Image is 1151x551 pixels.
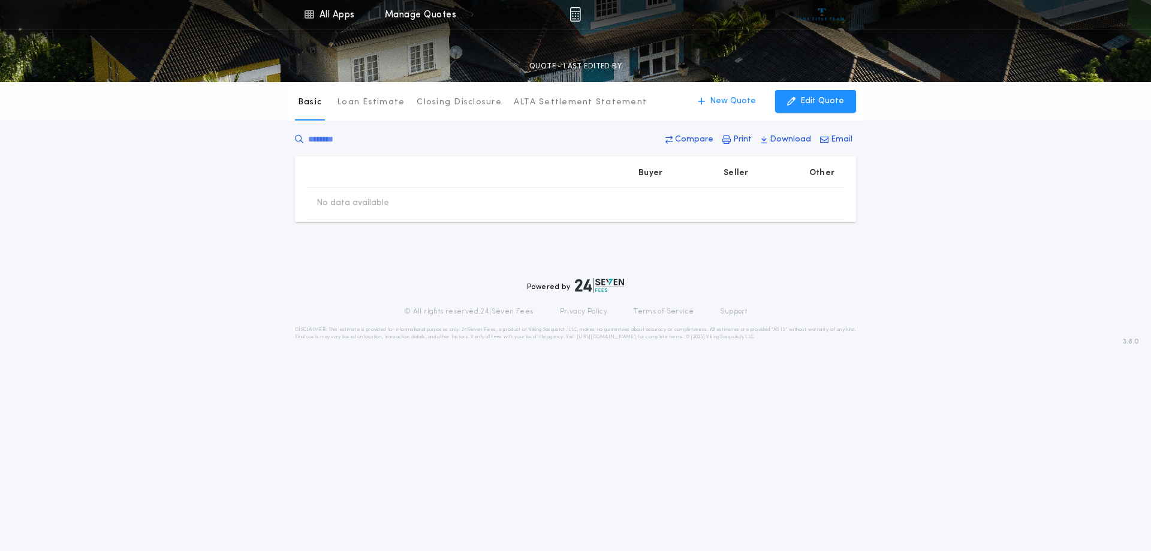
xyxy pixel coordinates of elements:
[720,307,747,317] a: Support
[800,8,845,20] img: vs-icon
[298,97,322,109] p: Basic
[816,129,856,150] button: Email
[638,167,662,179] p: Buyer
[560,307,608,317] a: Privacy Policy
[831,134,852,146] p: Email
[404,307,534,317] p: © All rights reserved. 24|Seven Fees
[1123,336,1139,347] span: 3.8.0
[733,134,752,146] p: Print
[757,129,815,150] button: Download
[514,97,647,109] p: ALTA Settlement Statement
[686,90,768,113] button: New Quote
[577,335,636,339] a: [URL][DOMAIN_NAME]
[529,61,622,73] p: QUOTE - LAST EDITED BY
[710,95,756,107] p: New Quote
[337,97,405,109] p: Loan Estimate
[809,167,834,179] p: Other
[675,134,713,146] p: Compare
[800,95,844,107] p: Edit Quote
[724,167,749,179] p: Seller
[575,278,624,293] img: logo
[775,90,856,113] button: Edit Quote
[570,7,581,22] img: img
[634,307,694,317] a: Terms of Service
[527,278,624,293] div: Powered by
[719,129,755,150] button: Print
[417,97,502,109] p: Closing Disclosure
[307,188,399,219] td: No data available
[662,129,717,150] button: Compare
[770,134,811,146] p: Download
[295,326,856,341] p: DISCLAIMER: This estimate is provided for informational purposes only. 24|Seven Fees, a product o...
